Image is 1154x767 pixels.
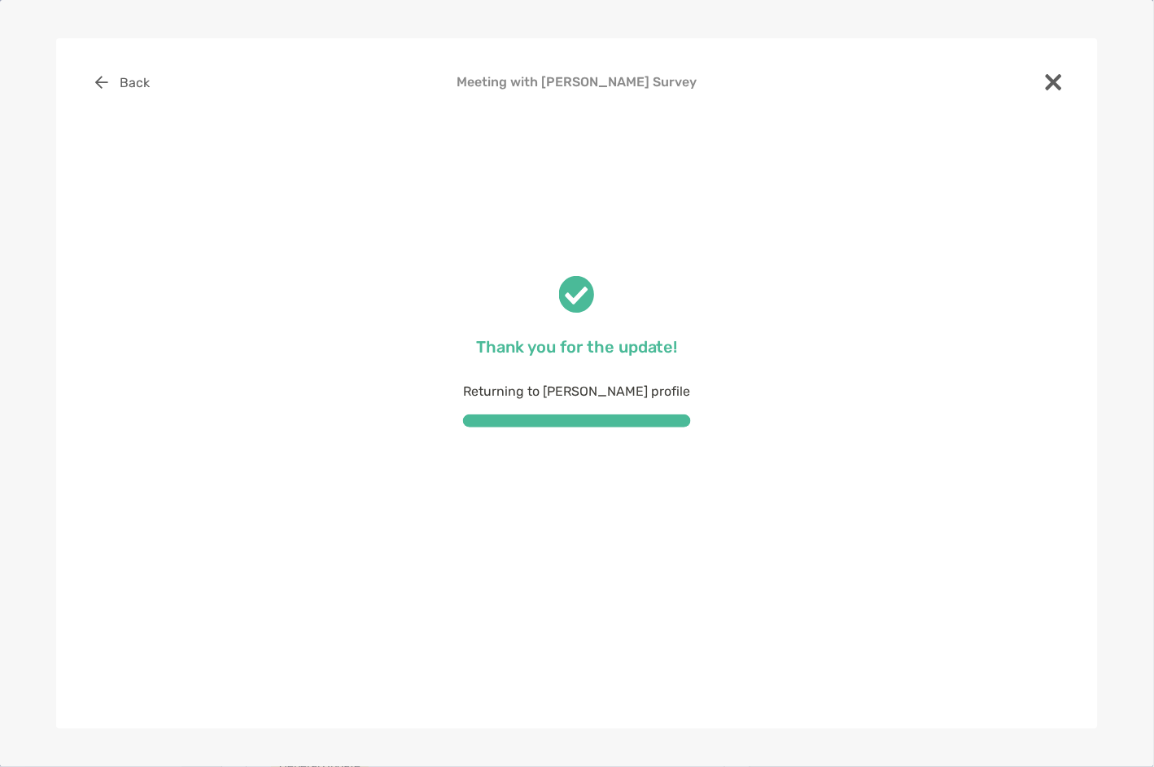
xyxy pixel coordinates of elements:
p: Thank you for the update! [463,337,691,357]
img: check success [559,276,595,313]
img: button icon [95,76,108,89]
button: Back [82,64,163,100]
img: close modal [1046,74,1062,90]
h4: Meeting with [PERSON_NAME] Survey [82,74,1072,90]
p: Returning to [PERSON_NAME] profile [463,381,691,401]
